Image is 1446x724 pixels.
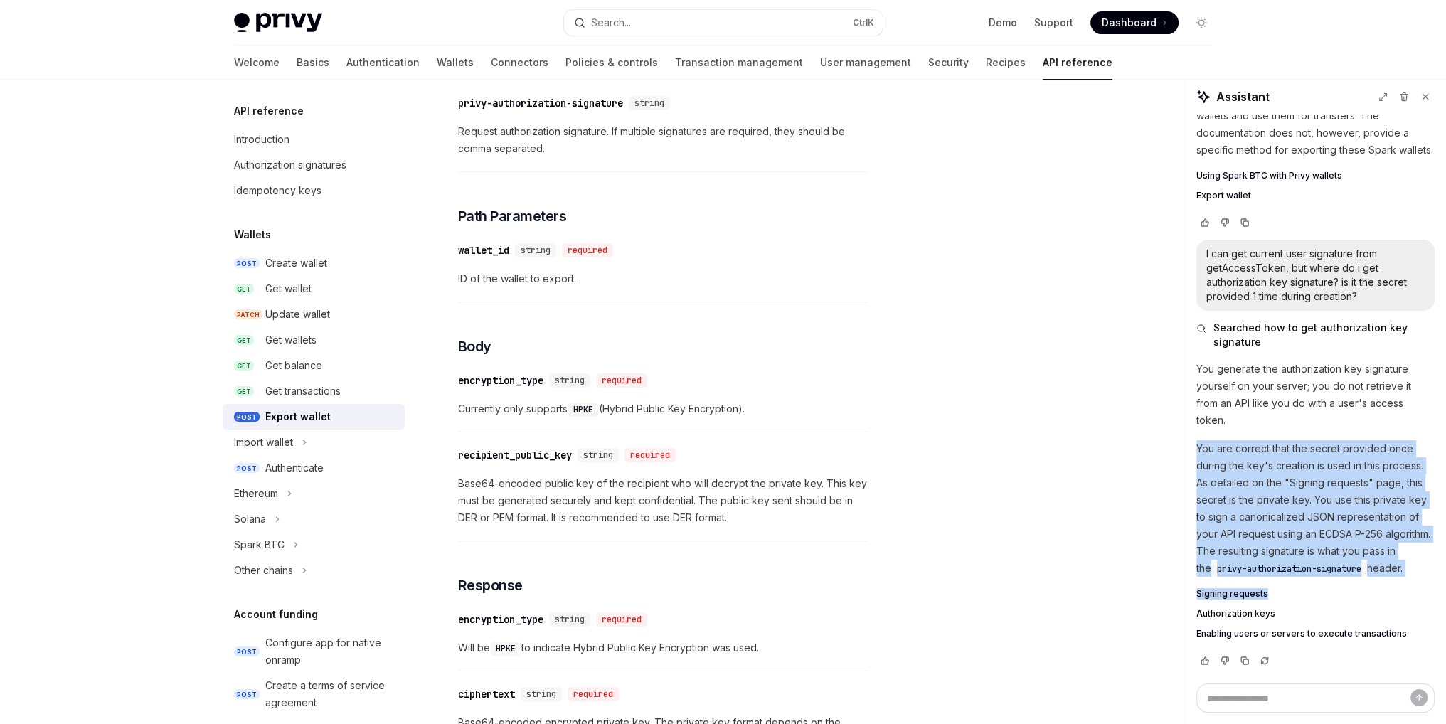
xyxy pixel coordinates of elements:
a: Policies & controls [565,46,658,80]
span: Path Parameters [458,206,567,226]
button: Searched how to get authorization key signature [1196,321,1435,349]
a: API reference [1043,46,1112,80]
div: Get balance [265,357,322,374]
a: Security [928,46,969,80]
a: Basics [297,46,329,80]
a: Recipes [986,46,1026,80]
span: PATCH [234,309,262,320]
span: ID of the wallet to export. [458,270,868,287]
div: Create wallet [265,255,327,272]
button: Vote that response was not good [1216,215,1233,230]
div: I can get current user signature from getAccessToken, but where do i get authorization key signat... [1206,247,1425,304]
span: Ctrl K [853,17,874,28]
a: Enabling users or servers to execute transactions [1196,628,1435,639]
span: Will be to indicate Hybrid Public Key Encryption was used. [458,639,868,656]
div: Configure app for native onramp [265,634,396,669]
span: POST [234,412,260,422]
a: GETGet wallets [223,327,405,353]
a: GETGet wallet [223,276,405,302]
div: required [596,373,647,388]
a: Idempotency keys [223,178,405,203]
span: Dashboard [1102,16,1157,30]
span: string [521,245,551,256]
div: Ethereum [234,485,278,502]
div: Import wallet [234,434,293,451]
button: Toggle dark mode [1190,11,1213,34]
span: POST [234,258,260,269]
div: Create a terms of service agreement [265,677,396,711]
a: Transaction management [675,46,803,80]
div: Solana [234,511,266,528]
a: GETGet balance [223,353,405,378]
div: encryption_type [458,373,543,388]
code: HPKE [490,642,521,656]
div: Introduction [234,131,289,148]
button: Toggle Spark BTC section [223,532,405,558]
a: Authorization signatures [223,152,405,178]
div: Other chains [234,562,293,579]
span: Assistant [1216,88,1270,105]
button: Send message [1410,689,1428,706]
a: Demo [989,16,1017,30]
button: Toggle Ethereum section [223,481,405,506]
a: Dashboard [1090,11,1179,34]
div: Spark BTC [234,536,285,553]
button: Vote that response was good [1196,654,1213,668]
span: POST [234,689,260,700]
div: privy-authorization-signature [458,96,623,110]
a: POSTExport wallet [223,404,405,430]
div: required [596,612,647,627]
span: privy-authorization-signature [1217,563,1361,575]
a: Support [1034,16,1073,30]
a: Connectors [491,46,548,80]
span: GET [234,284,254,294]
div: recipient_public_key [458,448,572,462]
div: wallet_id [458,243,509,257]
a: Introduction [223,127,405,152]
p: You are correct that the secret provided once during the key's creation is used in this process. ... [1196,440,1435,577]
span: Base64-encoded public key of the recipient who will decrypt the private key. This key must be gen... [458,475,868,526]
span: Searched how to get authorization key signature [1213,321,1435,349]
span: Response [458,575,523,595]
button: Vote that response was good [1196,215,1213,230]
a: Authentication [346,46,420,80]
div: Authenticate [265,459,324,477]
button: Copy chat response [1236,215,1253,230]
h5: Wallets [234,226,271,243]
a: Authorization keys [1196,608,1435,619]
span: POST [234,646,260,657]
a: Welcome [234,46,280,80]
span: Body [458,336,491,356]
a: Wallets [437,46,474,80]
p: You generate the authorization key signature yourself on your server; you do not retrieve it from... [1196,361,1435,429]
span: Using Spark BTC with Privy wallets [1196,170,1342,181]
button: Toggle Other chains section [223,558,405,583]
img: light logo [234,13,322,33]
h5: Account funding [234,606,318,623]
code: HPKE [568,403,599,417]
a: POSTConfigure app for native onramp [223,630,405,673]
span: Request authorization signature. If multiple signatures are required, they should be comma separa... [458,123,868,157]
span: GET [234,335,254,346]
div: Get transactions [265,383,341,400]
span: Export wallet [1196,190,1251,201]
div: Search... [591,14,631,31]
span: string [555,375,585,386]
div: encryption_type [458,612,543,627]
div: Update wallet [265,306,330,323]
button: Toggle Import wallet section [223,430,405,455]
h5: API reference [234,102,304,119]
div: Authorization signatures [234,156,346,174]
div: Idempotency keys [234,182,321,199]
a: PATCHUpdate wallet [223,302,405,327]
div: Get wallet [265,280,312,297]
button: Vote that response was not good [1216,654,1233,668]
span: string [583,449,613,461]
span: GET [234,361,254,371]
button: Copy chat response [1236,654,1253,668]
div: required [624,448,676,462]
span: Authorization keys [1196,608,1275,619]
a: POSTCreate wallet [223,250,405,276]
button: Toggle Solana section [223,506,405,532]
a: Signing requests [1196,588,1435,600]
